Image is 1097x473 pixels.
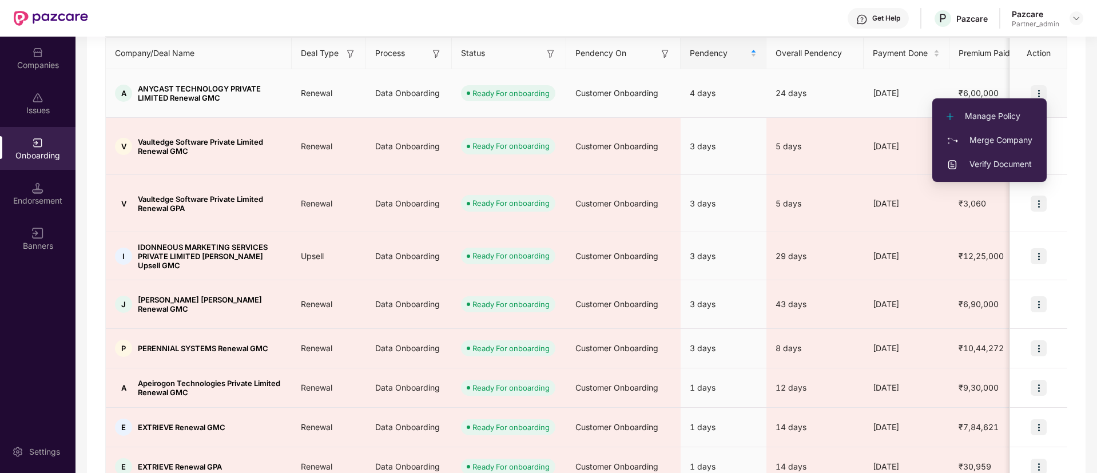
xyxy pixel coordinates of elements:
div: [DATE] [864,298,949,311]
div: Ready For onboarding [472,422,550,433]
img: icon [1031,85,1047,101]
div: Data Onboarding [366,241,452,272]
div: [DATE] [864,342,949,355]
span: Upsell [292,251,333,261]
img: svg+xml;base64,PHN2ZyB3aWR0aD0iMTYiIGhlaWdodD0iMTYiIHZpZXdCb3g9IjAgMCAxNiAxNiIgZmlsbD0ibm9uZSIgeG... [32,228,43,239]
div: Pazcare [1012,9,1059,19]
img: svg+xml;base64,PHN2ZyBpZD0iVXBsb2FkX0xvZ3MiIGRhdGEtbmFtZT0iVXBsb2FkIExvZ3MiIHhtbG5zPSJodHRwOi8vd3... [947,159,958,170]
span: ₹9,30,000 [949,383,1008,392]
div: A [115,85,132,102]
span: P [939,11,947,25]
span: Renewal [292,343,341,353]
div: Pazcare [956,13,988,24]
div: Ready For onboarding [472,343,550,354]
span: [PERSON_NAME] [PERSON_NAME] Renewal GMC [138,295,283,313]
span: Manage Policy [947,110,1032,122]
img: svg+xml;base64,PHN2ZyBpZD0iQ29tcGFuaWVzIiB4bWxucz0iaHR0cDovL3d3dy53My5vcmcvMjAwMC9zdmciIHdpZHRoPS... [32,47,43,58]
div: I [115,248,132,265]
span: Apeirogon Technologies Private Limited Renewal GMC [138,379,283,397]
th: Action [1010,38,1067,69]
span: ₹6,90,000 [949,299,1008,309]
span: PERENNIAL SYSTEMS Renewal GMC [138,344,268,353]
div: V [115,195,132,212]
span: Renewal [292,422,341,432]
span: Customer Onboarding [575,251,658,261]
span: ₹6,00,000 [949,88,1008,98]
span: Payment Done [873,47,931,59]
div: Data Onboarding [366,289,452,320]
span: EXTRIEVE Renewal GMC [138,423,225,432]
div: Data Onboarding [366,372,452,403]
div: Ready For onboarding [472,299,550,310]
div: P [115,340,132,357]
div: J [115,296,132,313]
img: svg+xml;base64,PHN2ZyB4bWxucz0iaHR0cDovL3d3dy53My5vcmcvMjAwMC9zdmciIHdpZHRoPSIxMi4yMDEiIGhlaWdodD... [947,113,953,120]
span: IDONNEOUS MARKETING SERVICES PRIVATE LIMITED [PERSON_NAME] Upsell GMC [138,243,283,270]
span: Pendency On [575,47,626,59]
img: icon [1031,419,1047,435]
div: 3 days [681,188,766,219]
div: Ready For onboarding [472,88,550,99]
div: V [115,138,132,155]
div: 3 days [681,241,766,272]
th: Overall Pendency [766,38,864,69]
div: [DATE] [864,381,949,394]
div: [DATE] [864,460,949,473]
img: svg+xml;base64,PHN2ZyB3aWR0aD0iMjAiIGhlaWdodD0iMjAiIHZpZXdCb3g9IjAgMCAyMCAyMCIgZmlsbD0ibm9uZSIgeG... [32,137,43,149]
span: ₹10,44,272 [949,343,1013,353]
span: Verify Document [947,158,1032,170]
div: E [115,419,132,436]
img: svg+xml;base64,PHN2ZyB3aWR0aD0iMTYiIGhlaWdodD0iMTYiIHZpZXdCb3g9IjAgMCAxNiAxNiIgZmlsbD0ibm9uZSIgeG... [659,48,671,59]
div: Data Onboarding [366,78,452,109]
div: 5 days [766,197,864,210]
span: Renewal [292,383,341,392]
div: Ready For onboarding [472,197,550,209]
div: 12 days [766,381,864,394]
div: 3 days [681,131,766,162]
div: 3 days [681,333,766,364]
span: ₹3,060 [949,198,995,208]
div: Data Onboarding [366,131,452,162]
span: Status [461,47,485,59]
img: svg+xml;base64,PHN2ZyB3aWR0aD0iMTQuNSIgaGVpZ2h0PSIxNC41IiB2aWV3Qm94PSIwIDAgMTYgMTYiIGZpbGw9Im5vbm... [32,182,43,194]
div: A [115,379,132,396]
img: svg+xml;base64,PHN2ZyB3aWR0aD0iMTYiIGhlaWdodD0iMTYiIHZpZXdCb3g9IjAgMCAxNiAxNiIgZmlsbD0ibm9uZSIgeG... [345,48,356,59]
span: Customer Onboarding [575,141,658,151]
div: 24 days [766,87,864,100]
div: Ready For onboarding [472,140,550,152]
img: icon [1031,380,1047,396]
div: 1 days [681,412,766,443]
th: Payment Done [864,38,949,69]
div: Data Onboarding [366,412,452,443]
div: Ready For onboarding [472,461,550,472]
div: 4 days [681,78,766,109]
img: svg+xml;base64,PHN2ZyBpZD0iSXNzdWVzX2Rpc2FibGVkIiB4bWxucz0iaHR0cDovL3d3dy53My5vcmcvMjAwMC9zdmciIH... [32,92,43,104]
img: svg+xml;base64,PHN2ZyBpZD0iRHJvcGRvd24tMzJ4MzIiIHhtbG5zPSJodHRwOi8vd3d3LnczLm9yZy8yMDAwL3N2ZyIgd2... [1072,14,1081,23]
span: Customer Onboarding [575,88,658,98]
div: [DATE] [864,140,949,153]
div: Settings [26,446,63,458]
img: svg+xml;base64,PHN2ZyB3aWR0aD0iMTYiIGhlaWdodD0iMTYiIHZpZXdCb3g9IjAgMCAxNiAxNiIgZmlsbD0ibm9uZSIgeG... [545,48,557,59]
div: Data Onboarding [366,188,452,219]
span: Merge Company [947,134,1032,146]
div: [DATE] [864,87,949,100]
div: 5 days [766,140,864,153]
span: Renewal [292,141,341,151]
img: icon [1031,340,1047,356]
div: 14 days [766,421,864,434]
img: icon [1031,296,1047,312]
span: Deal Type [301,47,339,59]
span: EXTRIEVE Renewal GPA [138,462,222,471]
span: ₹12,25,000 [949,251,1013,261]
span: Renewal [292,198,341,208]
span: Renewal [292,88,341,98]
span: Renewal [292,299,341,309]
div: Data Onboarding [366,333,452,364]
div: 1 days [681,372,766,403]
div: 29 days [766,250,864,263]
span: Customer Onboarding [575,462,658,471]
img: svg+xml;base64,PHN2ZyBpZD0iSGVscC0zMngzMiIgeG1sbnM9Imh0dHA6Ly93d3cudzMub3JnLzIwMDAvc3ZnIiB3aWR0aD... [856,14,868,25]
div: Ready For onboarding [472,382,550,393]
img: svg+xml;base64,PHN2ZyB3aWR0aD0iMjAiIGhlaWdodD0iMjAiIHZpZXdCb3g9IjAgMCAyMCAyMCIgZmlsbD0ibm9uZSIgeG... [947,135,958,146]
div: 3 days [681,289,766,320]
